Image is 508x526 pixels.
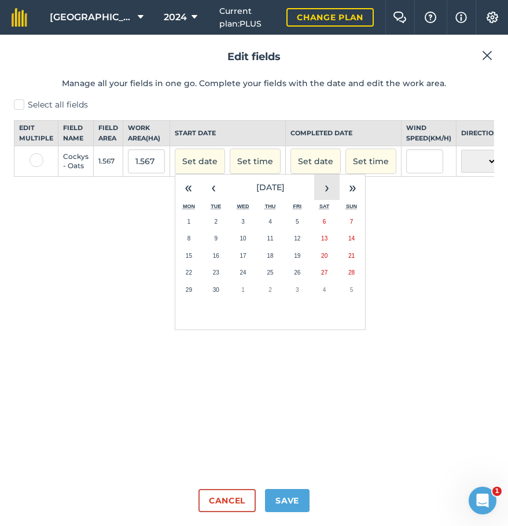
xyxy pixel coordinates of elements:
img: svg+xml;base64,PHN2ZyB4bWxucz0iaHR0cDovL3d3dy53My5vcmcvMjAwMC9zdmciIHdpZHRoPSIyMiIgaGVpZ2h0PSIzMC... [482,49,492,62]
button: 21 April 2024 [338,247,365,265]
abbr: 10 April 2024 [240,235,246,242]
abbr: Tuesday [211,203,221,209]
button: 27 April 2024 [311,264,338,281]
button: 7 April 2024 [338,213,365,231]
abbr: 9 April 2024 [214,235,218,242]
button: 10 April 2024 [230,230,257,247]
abbr: 6 April 2024 [323,218,326,225]
button: 11 April 2024 [257,230,284,247]
button: 28 April 2024 [338,264,365,281]
img: Two speech bubbles overlapping with the left bubble in the forefront [393,12,407,23]
abbr: 8 April 2024 [187,235,191,242]
img: fieldmargin Logo [12,8,27,27]
abbr: 16 April 2024 [213,253,219,259]
button: 4 May 2024 [311,281,338,299]
iframe: Intercom live chat [469,487,496,514]
abbr: 18 April 2024 [267,253,273,259]
abbr: 13 April 2024 [321,235,327,242]
abbr: Sunday [346,203,357,209]
button: ‹ [201,175,226,200]
td: 1.567 [94,146,123,177]
th: Edit multiple [14,121,58,146]
button: 20 April 2024 [311,247,338,265]
button: Cancel [198,489,256,512]
abbr: 14 April 2024 [348,235,355,242]
span: 2024 [164,10,187,24]
abbr: 3 April 2024 [241,218,245,225]
button: 24 April 2024 [230,264,257,281]
abbr: 21 April 2024 [348,253,355,259]
abbr: Thursday [265,203,276,209]
button: » [340,175,365,200]
button: 18 April 2024 [257,247,284,265]
button: 12 April 2024 [284,230,311,247]
button: Save [265,489,310,512]
abbr: 1 April 2024 [187,218,191,225]
abbr: 7 April 2024 [350,218,354,225]
button: › [314,175,340,200]
abbr: Friday [293,203,302,209]
h2: Edit fields [14,49,494,65]
label: Select all fields [14,99,494,111]
abbr: 11 April 2024 [267,235,273,242]
abbr: 23 April 2024 [213,269,219,276]
button: 15 April 2024 [175,247,203,265]
abbr: 2 May 2024 [268,287,272,293]
th: Start date [170,121,286,146]
abbr: 5 May 2024 [350,287,354,293]
abbr: 3 May 2024 [296,287,299,293]
button: 22 April 2024 [175,264,203,281]
img: svg+xml;base64,PHN2ZyB4bWxucz0iaHR0cDovL3d3dy53My5vcmcvMjAwMC9zdmciIHdpZHRoPSIxNyIgaGVpZ2h0PSIxNy... [455,10,467,24]
img: A question mark icon [424,12,437,23]
button: « [175,175,201,200]
button: 26 April 2024 [284,264,311,281]
abbr: 26 April 2024 [294,269,300,276]
abbr: 25 April 2024 [267,269,273,276]
button: 30 April 2024 [203,281,230,299]
abbr: Monday [183,203,195,209]
abbr: 17 April 2024 [240,253,246,259]
abbr: 27 April 2024 [321,269,327,276]
button: 2 April 2024 [203,213,230,231]
button: 8 April 2024 [175,230,203,247]
button: 5 May 2024 [338,281,365,299]
button: 29 April 2024 [175,281,203,299]
button: Set date [290,149,341,174]
th: Field Area [94,121,123,146]
a: Change plan [286,8,374,27]
button: 4 April 2024 [257,213,284,231]
button: Set date [175,149,225,174]
button: 9 April 2024 [203,230,230,247]
th: Field name [58,121,94,146]
p: Manage all your fields in one go. Complete your fields with the date and edit the work area. [14,77,494,90]
button: 13 April 2024 [311,230,338,247]
span: 1 [492,487,502,496]
abbr: Saturday [319,203,329,209]
abbr: 4 April 2024 [268,218,272,225]
img: A cog icon [485,12,499,23]
button: 14 April 2024 [338,230,365,247]
button: 2 May 2024 [257,281,284,299]
td: Cockys - Oats [58,146,94,177]
button: [DATE] [226,175,314,200]
abbr: 12 April 2024 [294,235,300,242]
span: Current plan : PLUS [219,5,278,31]
button: 1 April 2024 [175,213,203,231]
button: Set time [345,149,396,174]
button: 17 April 2024 [230,247,257,265]
button: 5 April 2024 [284,213,311,231]
th: Direction: [457,121,506,146]
button: 19 April 2024 [284,247,311,265]
button: 3 April 2024 [230,213,257,231]
abbr: 19 April 2024 [294,253,300,259]
abbr: 22 April 2024 [186,269,192,276]
abbr: 15 April 2024 [186,253,192,259]
th: Work area ( Ha ) [123,121,170,146]
abbr: Wednesday [237,203,249,209]
abbr: 1 May 2024 [241,287,245,293]
th: Wind speed ( km/h ) [402,121,457,146]
abbr: 20 April 2024 [321,253,327,259]
abbr: 28 April 2024 [348,269,355,276]
button: 16 April 2024 [203,247,230,265]
span: [DATE] [256,182,285,192]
